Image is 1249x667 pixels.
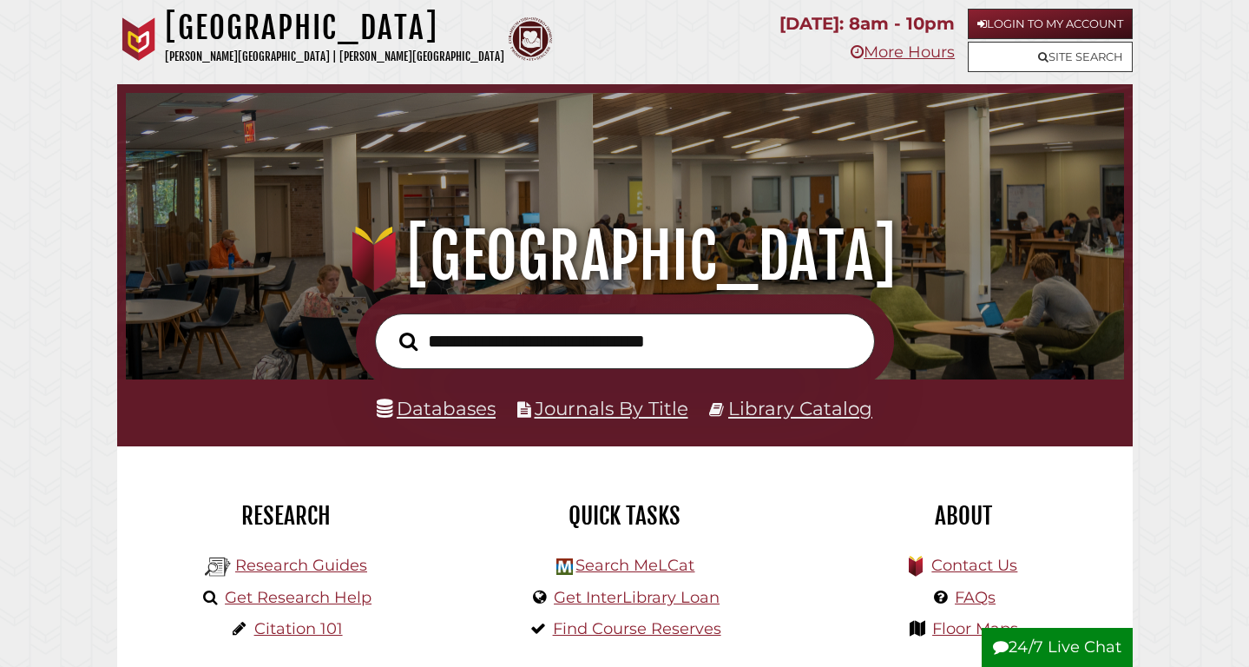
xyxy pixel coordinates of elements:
h2: About [807,501,1120,531]
a: Research Guides [235,556,367,575]
h1: [GEOGRAPHIC_DATA] [165,9,504,47]
a: Floor Maps [932,619,1018,638]
h2: Quick Tasks [469,501,781,531]
p: [PERSON_NAME][GEOGRAPHIC_DATA] | [PERSON_NAME][GEOGRAPHIC_DATA] [165,47,504,67]
img: Hekman Library Logo [205,554,231,580]
a: Get Research Help [225,588,371,607]
p: [DATE]: 8am - 10pm [779,9,955,39]
a: Databases [377,397,496,419]
a: Citation 101 [254,619,343,638]
img: Calvin University [117,17,161,61]
a: Login to My Account [968,9,1133,39]
img: Hekman Library Logo [556,558,573,575]
a: Contact Us [931,556,1017,575]
img: Calvin Theological Seminary [509,17,552,61]
a: Journals By Title [535,397,688,419]
i: Search [399,331,417,351]
h1: [GEOGRAPHIC_DATA] [144,218,1105,294]
a: FAQs [955,588,996,607]
a: More Hours [851,43,955,62]
a: Find Course Reserves [553,619,721,638]
a: Get InterLibrary Loan [554,588,720,607]
button: Search [391,327,426,356]
a: Site Search [968,42,1133,72]
a: Search MeLCat [575,556,694,575]
h2: Research [130,501,443,531]
a: Library Catalog [728,397,872,419]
